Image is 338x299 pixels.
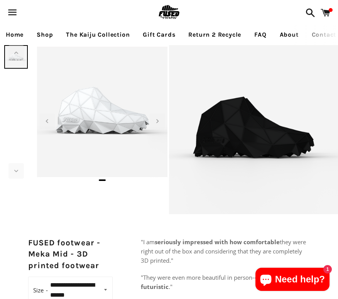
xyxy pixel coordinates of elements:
b: seriously impressed with how comfortable [155,238,280,246]
span: ." [169,283,172,291]
div: Next slide [150,113,165,129]
a: Gift Cards [137,25,181,44]
h2: FUSED footwear - Meka Mid - 3D printed footwear [28,237,113,271]
a: About [274,25,304,44]
span: Go to slide 1 [99,179,106,181]
inbox-online-store-chat: Shopify online store chat [253,268,332,293]
span: "They were even more beautiful in person-- [141,274,256,281]
div: Previous slide [39,113,55,129]
a: Shop [31,25,59,44]
a: FAQ [248,25,272,44]
span: "I am [141,238,155,246]
a: The Kaiju Collection [60,25,135,44]
span: they were right out of the box and considering that they are completely 3D printed." [141,238,306,264]
a: Return 2 Recycle [183,25,247,44]
img: [3D printed Shoes] - lightweight custom 3dprinted shoes sneakers sandals fused footwear [169,45,338,214]
label: Size [33,285,48,296]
